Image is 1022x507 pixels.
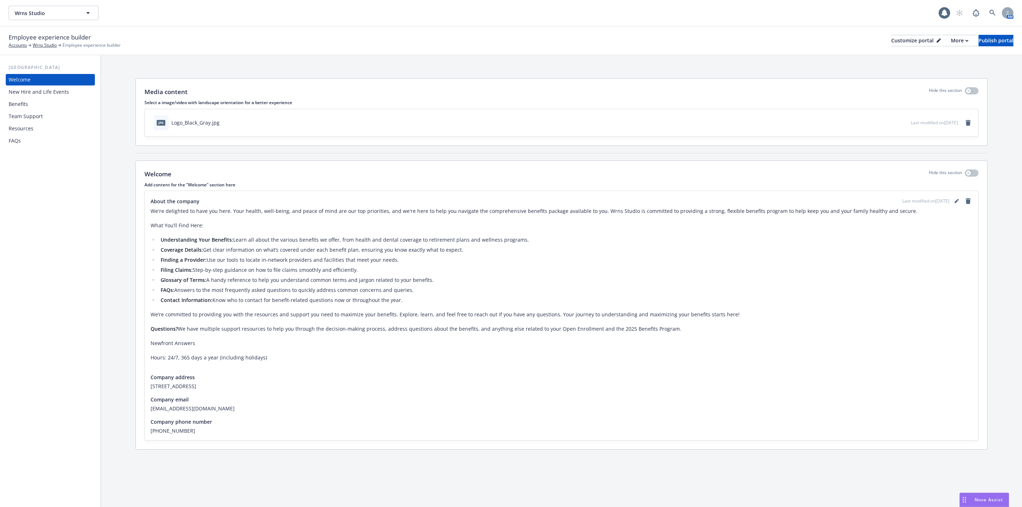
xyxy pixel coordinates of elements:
strong: Glossary of Terms: [161,276,206,283]
a: editPencil [952,197,961,205]
div: FAQs [9,135,21,146]
li: Learn all about the various benefits we offer, from health and dental coverage to retirement plan... [158,236,972,244]
span: Company address [151,373,195,381]
p: Welcome [144,169,171,179]
div: Logo_Black_Gray.jpg [171,119,220,126]
span: Company email [151,396,189,403]
li: Answers to the most frequently asked questions to quickly address common concerns and queries. [158,286,972,294]
span: [EMAIL_ADDRESS][DOMAIN_NAME] [151,405,972,412]
a: Benefits [6,98,95,110]
span: Employee experience builder [63,42,121,48]
span: Employee experience builder [9,33,91,42]
strong: Filing Claims: [161,266,193,273]
button: download file [890,119,896,126]
p: What You’ll Find Here: [151,221,972,230]
a: Search [985,6,1000,20]
a: New Hire and Life Events [6,86,95,98]
div: [GEOGRAPHIC_DATA] [6,64,95,71]
div: Benefits [9,98,28,110]
a: Accounts [9,42,27,48]
strong: Contact Information: [161,297,212,303]
strong: Questions? [151,325,178,332]
div: More [951,35,968,46]
p: Add content for the "Welcome" section here [144,182,979,188]
span: Last modified on [DATE] [911,120,958,126]
div: Team Support [9,111,43,122]
a: Report a Bug [969,6,983,20]
p: Hours: 24/7, 365 days a year (including holidays)​ [151,353,972,362]
strong: Understanding Your Benefits: [161,236,233,243]
div: Drag to move [960,493,969,507]
strong: Finding a Provider: [161,256,207,263]
p: Newfront Answers [151,339,972,348]
a: remove [964,118,972,127]
button: More [942,35,977,46]
p: We’re committed to providing you with the resources and support you need to maximize your benefit... [151,310,972,319]
li: Step-by-step guidance on how to file claims smoothly and efficiently. [158,266,972,274]
p: We have multiple support resources to help you through the decision-making process, address quest... [151,325,972,333]
span: Wrns Studio [15,9,77,17]
p: Hide this section [929,169,962,179]
li: Get clear information on what’s covered under each benefit plan, ensuring you know exactly what t... [158,246,972,254]
span: [STREET_ADDRESS] [151,382,972,390]
p: We're delighted to have you here. Your health, well-being, and peace of mind are our top prioriti... [151,207,972,215]
span: [PHONE_NUMBER] [151,427,972,434]
a: Resources [6,123,95,134]
button: Wrns Studio [9,6,98,20]
strong: FAQs: [161,287,174,293]
button: Customize portal [891,35,941,46]
span: Company phone number [151,418,212,425]
button: Nova Assist [959,493,1009,507]
a: Wrns Studio [33,42,57,48]
li: A handy reference to help you understand common terms and jargon related to your benefits. [158,276,972,284]
p: Media content [144,87,188,97]
span: jpg [157,120,165,125]
span: Nova Assist [975,497,1003,503]
strong: Coverage Details: [161,246,203,253]
div: New Hire and Life Events [9,86,69,98]
span: Last modified on [DATE] [902,198,949,204]
a: FAQs [6,135,95,146]
a: Start snowing [952,6,967,20]
button: preview file [902,119,908,126]
li: Use our tools to locate in-network providers and facilities that meet your needs. [158,256,972,264]
a: Welcome [6,74,95,85]
a: remove [964,197,972,205]
button: Publish portal [979,35,1013,46]
p: Hide this section [929,87,962,97]
span: About the company [151,197,199,205]
div: Welcome [9,74,31,85]
div: Resources [9,123,33,134]
a: Team Support [6,111,95,122]
p: Select a image/video with landscape orientation for a better experience [144,99,979,106]
li: Know who to contact for benefit-related questions now or throughout the year. [158,296,972,304]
